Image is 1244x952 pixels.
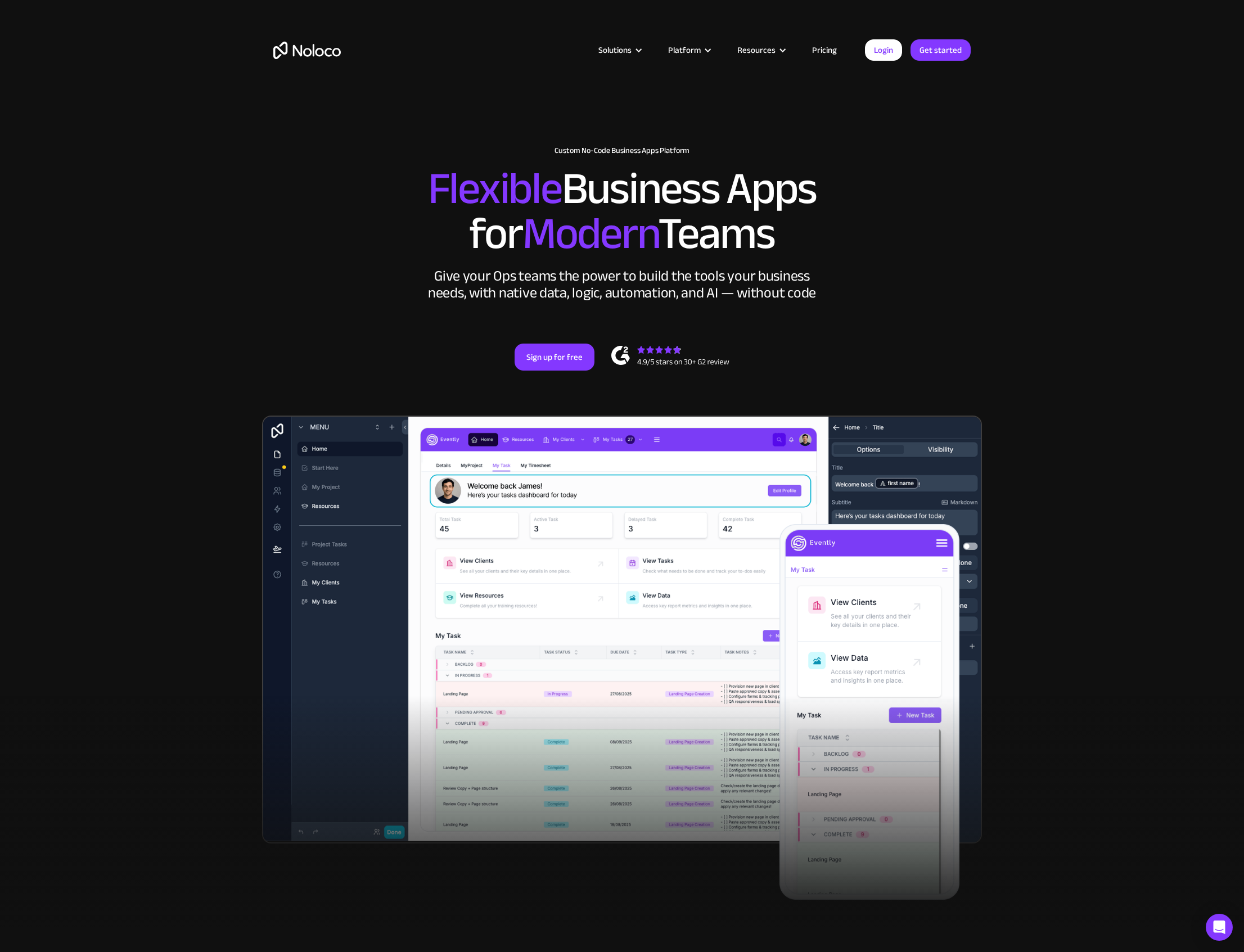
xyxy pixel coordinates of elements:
[425,268,819,301] div: Give your Ops teams the power to build the tools your business needs, with native data, logic, au...
[798,43,851,57] a: Pricing
[428,147,562,231] span: Flexible
[1206,914,1233,941] div: Open Intercom Messenger
[911,39,971,61] a: Get started
[522,192,658,276] span: Modern
[737,43,776,57] div: Resources
[273,146,971,155] h1: Custom No-Code Business Apps Platform
[598,43,632,57] div: Solutions
[273,42,341,59] a: home
[668,43,701,57] div: Platform
[723,43,798,57] div: Resources
[515,344,594,371] a: Sign up for free
[865,39,902,61] a: Login
[584,43,654,57] div: Solutions
[654,43,723,57] div: Platform
[273,166,971,256] h2: Business Apps for Teams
